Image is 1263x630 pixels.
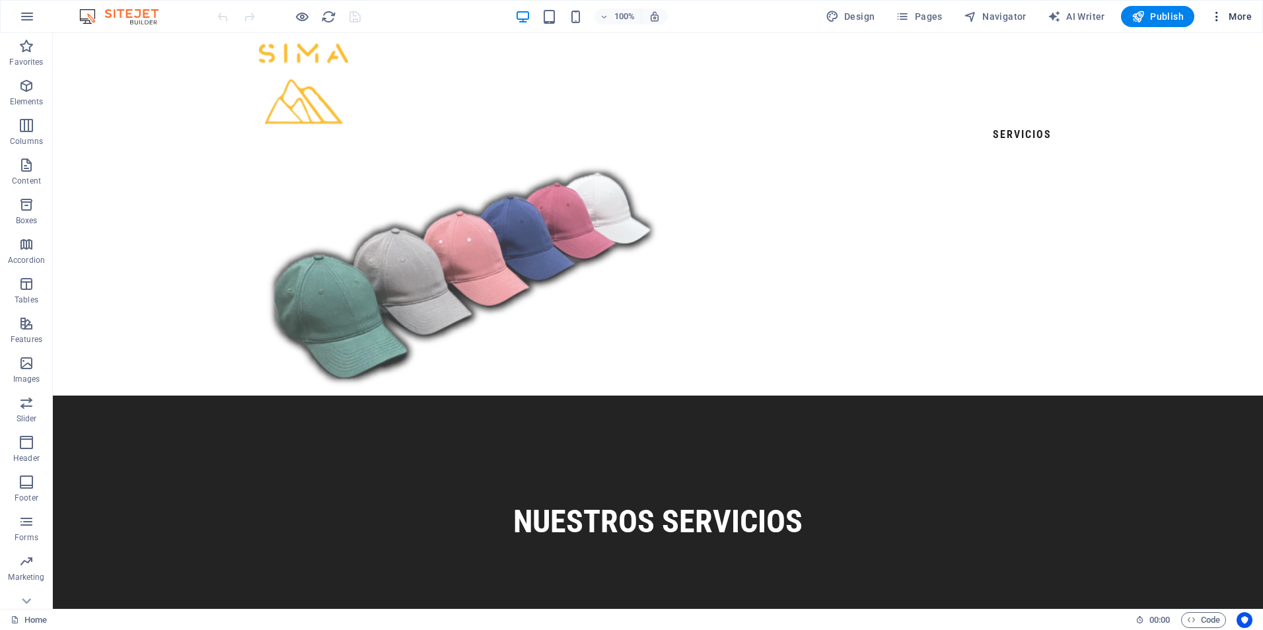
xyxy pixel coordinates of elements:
a: Click to cancel selection. Double-click to open Pages [11,612,47,628]
span: More [1210,10,1252,23]
span: Navigator [964,10,1027,23]
p: Accordion [8,255,45,265]
button: reload [320,9,336,24]
button: 100% [595,9,641,24]
i: Reload page [321,9,336,24]
span: Design [826,10,875,23]
p: Slider [17,413,37,424]
p: Marketing [8,572,44,582]
button: Click here to leave preview mode and continue editing [294,9,310,24]
span: Code [1187,612,1220,628]
img: Editor Logo [76,9,175,24]
p: Footer [15,493,38,503]
i: On resize automatically adjust zoom level to fit chosen device. [649,11,661,22]
p: Columns [10,136,43,147]
p: Forms [15,532,38,543]
button: More [1205,6,1257,27]
h6: 100% [614,9,635,24]
p: Favorites [9,57,43,67]
h6: Session time [1136,612,1171,628]
span: AI Writer [1048,10,1105,23]
p: Elements [10,96,44,107]
div: Design (Ctrl+Alt+Y) [820,6,881,27]
button: Design [820,6,881,27]
span: 00 00 [1149,612,1170,628]
button: Pages [890,6,947,27]
button: Navigator [958,6,1032,27]
span: : [1159,615,1161,625]
button: AI Writer [1042,6,1110,27]
button: Publish [1121,6,1194,27]
p: Content [12,176,41,186]
button: Usercentrics [1237,612,1252,628]
button: Code [1181,612,1226,628]
p: Header [13,453,40,464]
p: Images [13,374,40,384]
p: Tables [15,295,38,305]
span: Publish [1132,10,1184,23]
span: Pages [896,10,942,23]
p: Features [11,334,42,345]
p: Boxes [16,215,38,226]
